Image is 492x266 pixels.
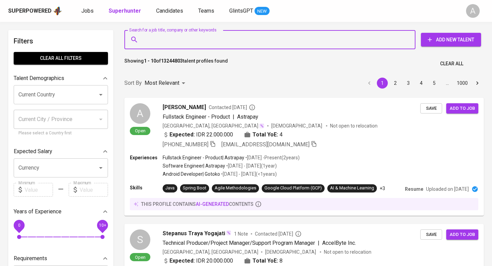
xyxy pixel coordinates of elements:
[8,7,52,15] div: Superpowered
[380,185,385,192] p: +3
[81,8,94,14] span: Jobs
[124,57,228,70] p: Showing of talent profiles found
[163,103,206,111] span: [PERSON_NAME]
[330,185,374,191] div: AI & Machine Learning
[279,131,283,139] span: 4
[14,71,108,85] div: Talent Demographics
[130,103,150,124] div: A
[109,7,142,15] a: Superhunter
[130,184,163,191] p: Skills
[161,58,183,64] b: 13244803
[169,131,195,139] b: Expected:
[132,128,148,134] span: Open
[144,58,156,64] b: 1 - 10
[446,103,478,114] button: Add to job
[466,4,480,18] div: A
[233,113,234,121] span: |
[14,36,108,46] h6: Filters
[426,36,476,44] span: Add New Talent
[405,186,423,192] p: Resume
[209,104,256,111] span: Contacted [DATE]
[53,6,62,16] img: app logo
[165,185,175,191] div: Java
[145,79,179,87] p: Most Relevant
[198,8,214,14] span: Teams
[14,208,61,216] p: Years of Experience
[295,230,302,237] svg: By Batam recruiter
[163,154,244,161] p: Fullstack Engineer - Product | Astrapay
[424,231,439,239] span: Save
[163,229,225,238] span: Stepanus Traya Yogajati
[265,249,317,255] span: [DEMOGRAPHIC_DATA]
[442,80,453,87] div: …
[130,154,163,161] p: Experiences
[96,163,106,173] button: Open
[99,223,106,228] span: 10+
[472,78,483,89] button: Go to next page
[163,249,258,255] div: [GEOGRAPHIC_DATA], [GEOGRAPHIC_DATA]
[390,78,401,89] button: Go to page 2
[259,123,264,129] img: magic_wand.svg
[252,257,278,265] b: Total YoE:
[264,185,322,191] div: Google Cloud Platform (GCP)
[163,162,225,169] p: Software Engineer | Astrapay
[429,78,440,89] button: Go to page 5
[420,229,442,240] button: Save
[234,230,248,237] span: 1 Note
[322,240,356,246] span: AccelByte Inc.
[14,145,108,158] div: Expected Salary
[198,7,216,15] a: Teams
[229,7,270,15] a: GlintsGPT NEW
[163,122,264,129] div: [GEOGRAPHIC_DATA], [GEOGRAPHIC_DATA]
[196,201,229,207] span: AI-generated
[450,105,475,112] span: Add to job
[163,171,220,177] p: Android Developer | Gotoko
[221,141,310,148] span: [EMAIL_ADDRESS][DOMAIN_NAME]
[14,254,47,263] p: Requirements
[229,8,253,14] span: GlintsGPT
[156,8,183,14] span: Candidates
[249,104,256,111] svg: By Batam recruiter
[14,147,52,156] p: Expected Salary
[330,122,378,129] p: Not open to relocation
[183,185,206,191] div: Spring Boot
[225,162,277,169] p: • [DATE] - [DATE] ( 1 year )
[215,185,256,191] div: Agile Methodologies
[124,79,142,87] p: Sort By
[226,230,231,236] img: magic_wand.svg
[163,257,233,265] div: IDR 20.000.000
[324,249,371,255] p: Not open to relocation
[424,105,439,112] span: Save
[130,229,150,250] div: S
[141,201,254,208] p: this profile contains contents
[318,239,319,247] span: |
[14,74,64,82] p: Talent Demographics
[455,78,470,89] button: Go to page 1000
[255,8,270,15] span: NEW
[169,257,195,265] b: Expected:
[252,131,278,139] b: Total YoE:
[25,183,53,197] input: Value
[420,103,442,114] button: Save
[220,171,277,177] p: • [DATE] - [DATE] ( <1 years )
[80,183,108,197] input: Value
[421,33,481,46] button: Add New Talent
[163,240,315,246] span: Technical Producer/Project Manager/Support Program Manager
[124,98,484,216] a: AOpen[PERSON_NAME]Contacted [DATE]Fullstack Engineer - Product|Astrapay[GEOGRAPHIC_DATA], [GEOGRA...
[19,54,102,63] span: Clear All filters
[271,122,323,129] span: [DEMOGRAPHIC_DATA]
[363,78,484,89] nav: pagination navigation
[18,130,103,137] p: Please select a Country first
[450,231,475,239] span: Add to job
[377,78,388,89] button: page 1
[426,186,469,192] p: Uploaded on [DATE]
[81,7,95,15] a: Jobs
[416,78,427,89] button: Go to page 4
[163,141,208,148] span: [PHONE_NUMBER]
[132,254,148,260] span: Open
[156,7,184,15] a: Candidates
[14,52,108,65] button: Clear All filters
[163,114,230,120] span: Fullstack Engineer - Product
[237,114,258,120] span: Astrapay
[109,8,141,14] b: Superhunter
